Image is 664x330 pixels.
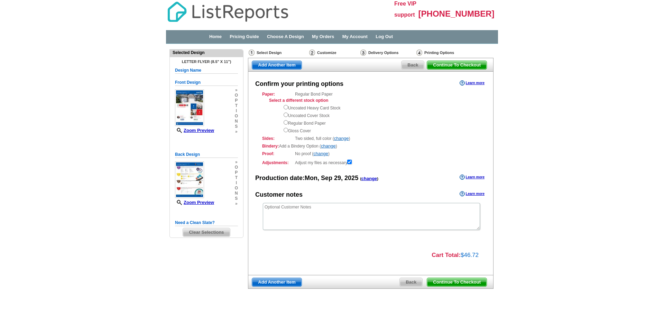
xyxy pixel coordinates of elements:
h5: Need a Clean Slate? [175,220,238,226]
div: Printing Options [416,49,476,58]
a: change [313,151,328,156]
div: Customer notes [255,190,303,199]
span: t [235,103,238,108]
span: s [235,124,238,129]
strong: Bindery: [262,144,279,149]
a: Pricing Guide [230,34,259,39]
strong: Proof: [262,151,293,157]
span: » [235,88,238,93]
a: change [334,136,349,141]
div: No proof ( ) [262,151,479,157]
span: ( ) [360,177,378,181]
h4: Letter Flyer (8.5" x 11") [175,60,238,64]
strong: Paper: [262,91,293,97]
strong: Adjustments: [262,160,293,166]
a: Add Another Item [252,61,302,70]
span: Mon, [305,175,319,181]
img: Delivery Options [360,50,366,56]
img: Select Design [249,50,255,56]
span: i [235,108,238,114]
div: Confirm your printing options [255,80,343,89]
span: Add Another Item [252,61,302,69]
a: change [321,143,336,149]
span: Continue To Checkout [427,278,487,286]
span: Free VIP support [394,1,416,18]
span: Clear Selections [183,228,230,237]
span: Continue To Checkout [427,61,487,69]
a: My Account [342,34,368,39]
a: Choose A Design [267,34,304,39]
a: Log Out [376,34,393,39]
div: Uncoated Heavy Card Stock Uncoated Cover Stock Regular Bond Paper Gloss Cover [284,104,479,134]
h5: Back Design [175,151,238,158]
span: » [235,129,238,134]
img: Printing Options & Summary [416,50,422,56]
div: Delivery Options [360,49,416,58]
a: Zoom Preview [175,200,214,205]
div: Select Design [248,49,308,58]
span: o [235,93,238,98]
span: » [235,160,238,165]
span: o [235,165,238,170]
a: Learn more [460,175,485,180]
span: 2025 [344,175,358,181]
span: Back [400,278,422,286]
span: Add Another Item [252,278,302,286]
span: $46.72 [461,252,479,258]
span: o [235,114,238,119]
strong: Select a different stock option [269,98,328,103]
div: Two sided, full color ( ) [262,135,479,142]
div: Add a Bindery Option ( ) [262,143,479,149]
span: n [235,191,238,196]
a: Add Another Item [252,278,302,287]
span: o [235,186,238,191]
img: Customize [309,50,315,56]
span: i [235,180,238,186]
div: Customize [308,49,360,56]
strong: Sides: [262,135,293,142]
div: Adjust my files as necessary [262,158,479,166]
a: Back [399,278,423,287]
img: small-thumb.jpg [175,161,204,198]
div: Production date: [255,174,378,183]
h5: Design Name [175,67,238,74]
span: Sep [321,175,332,181]
strong: Cart Total: [432,252,461,258]
span: n [235,119,238,124]
a: Learn more [460,191,485,197]
img: small-thumb.jpg [175,89,204,126]
span: p [235,98,238,103]
a: My Orders [312,34,334,39]
span: s [235,196,238,201]
div: Selected Design [170,50,243,56]
span: 29, [334,175,343,181]
h5: Front Design [175,79,238,86]
div: Regular Bond Paper [262,91,479,134]
span: » [235,201,238,206]
span: p [235,170,238,175]
span: t [235,175,238,180]
a: Learn more [460,80,485,86]
a: Zoom Preview [175,128,214,133]
a: change [361,176,377,181]
span: Back [402,61,424,69]
a: Home [209,34,222,39]
span: [PHONE_NUMBER] [418,9,495,18]
a: Back [401,61,424,70]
